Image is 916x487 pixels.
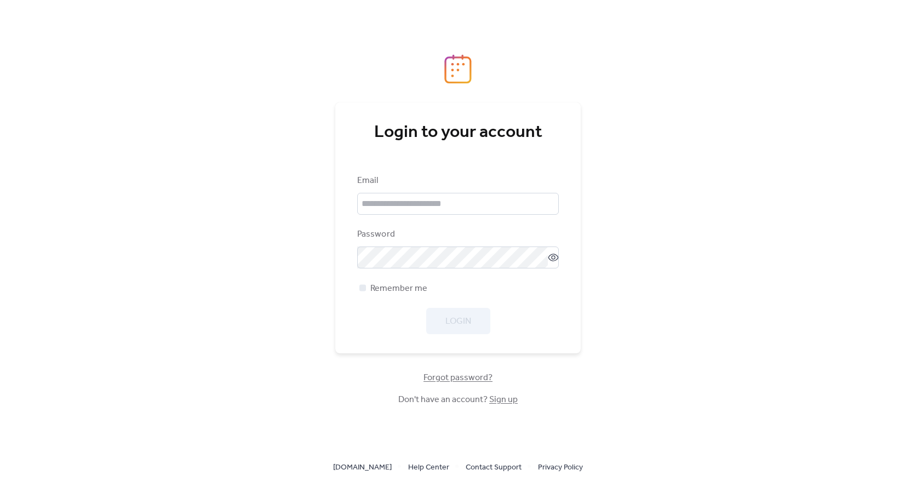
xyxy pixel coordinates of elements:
div: Password [357,228,557,241]
span: Contact Support [466,461,522,474]
a: [DOMAIN_NAME] [333,460,392,474]
a: Sign up [489,391,518,408]
span: Forgot password? [423,371,493,385]
a: Contact Support [466,460,522,474]
span: Privacy Policy [538,461,583,474]
span: [DOMAIN_NAME] [333,461,392,474]
a: Help Center [408,460,449,474]
a: Privacy Policy [538,460,583,474]
a: Forgot password? [423,375,493,381]
span: Help Center [408,461,449,474]
div: Login to your account [357,122,559,144]
span: Don't have an account? [398,393,518,406]
div: Email [357,174,557,187]
span: Remember me [370,282,427,295]
img: logo [444,54,472,84]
